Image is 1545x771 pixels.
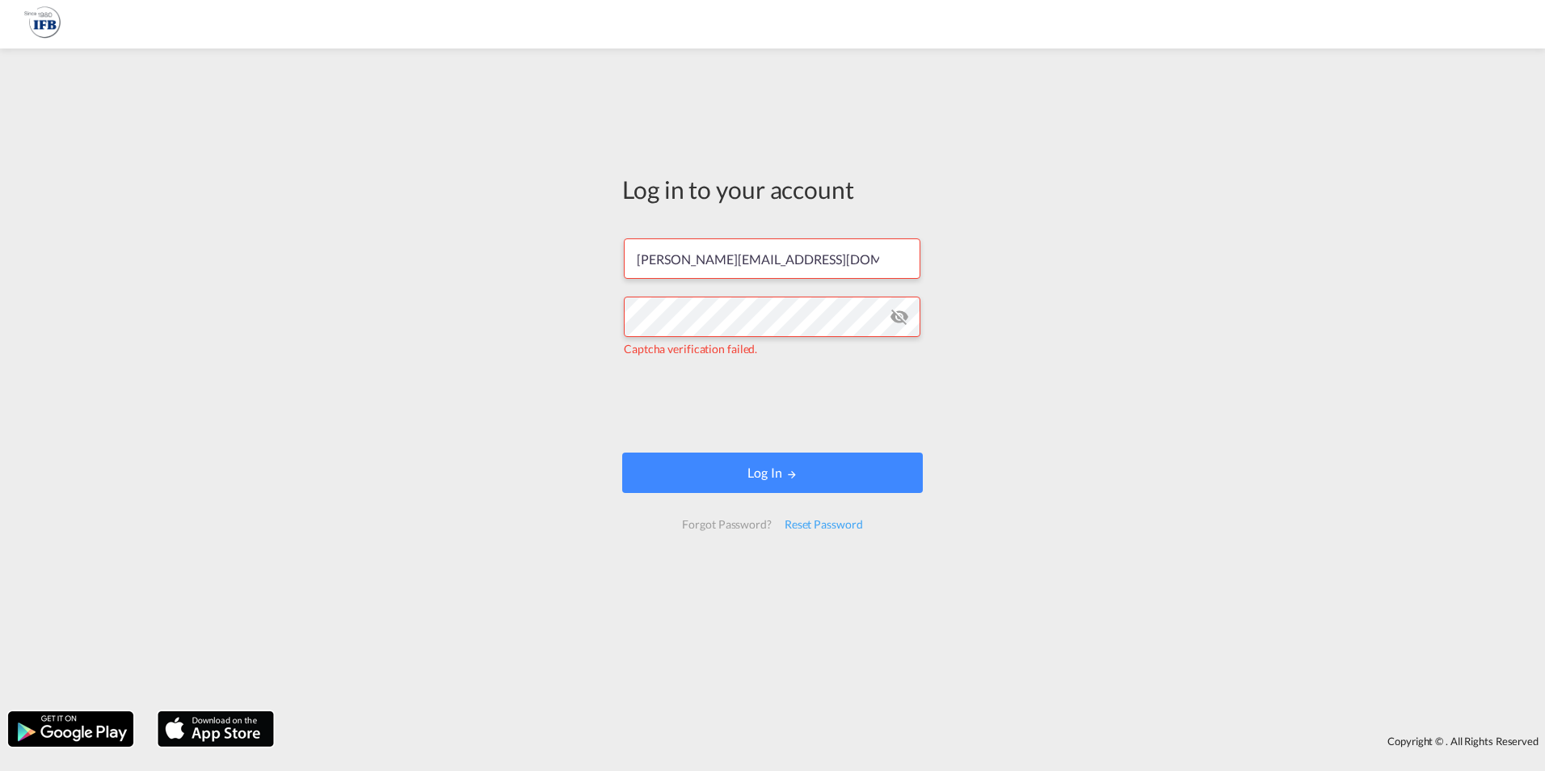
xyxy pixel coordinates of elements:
iframe: reCAPTCHA [650,373,895,436]
img: 1f261f00256b11eeaf3d89493e6660f9.png [24,6,61,43]
img: apple.png [156,710,276,748]
input: Enter email/phone number [624,238,920,279]
img: google.png [6,710,135,748]
div: Forgot Password? [676,510,777,539]
span: Captcha verification failed. [624,342,757,356]
md-icon: icon-eye-off [890,307,909,327]
button: LOGIN [622,453,923,493]
div: Reset Password [778,510,869,539]
div: Log in to your account [622,172,923,206]
div: Copyright © . All Rights Reserved [282,727,1545,755]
